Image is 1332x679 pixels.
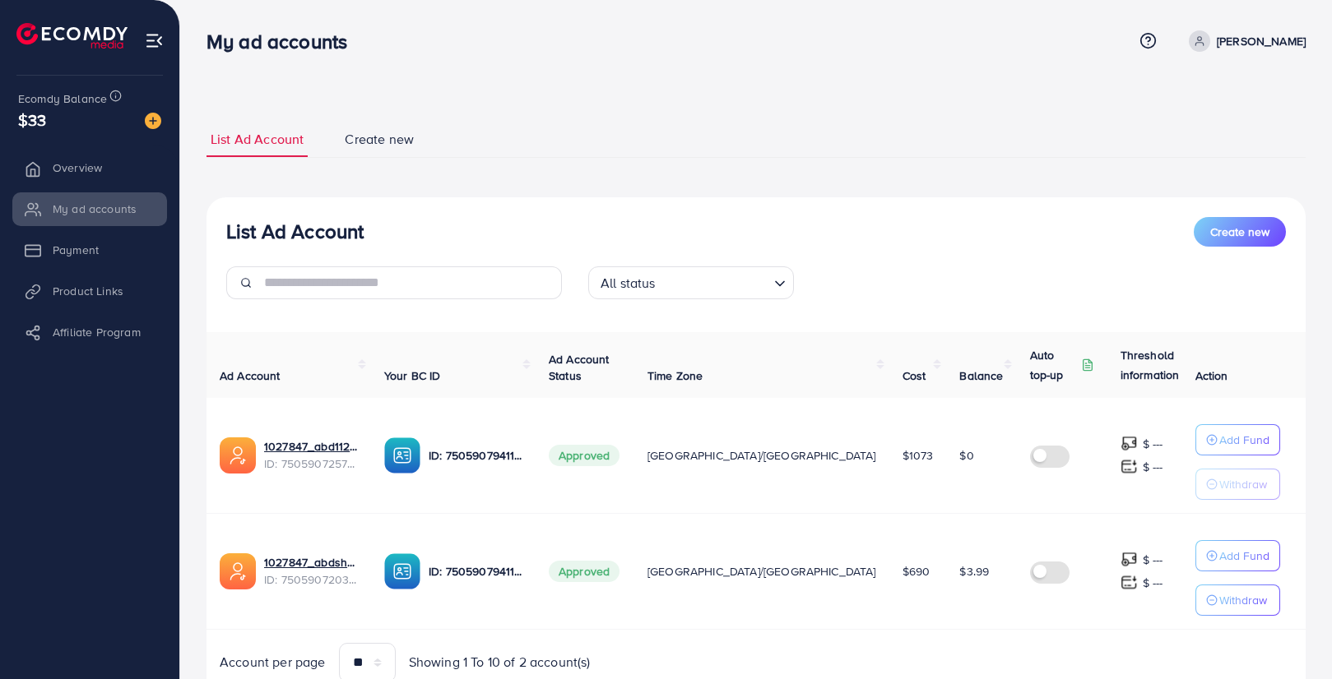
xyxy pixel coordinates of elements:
[16,23,128,48] img: logo
[1194,217,1286,247] button: Create new
[220,553,256,589] img: ic-ads-acc.e4c84228.svg
[959,367,1003,384] span: Balance
[220,367,281,384] span: Ad Account
[903,367,926,384] span: Cost
[647,447,876,464] span: [GEOGRAPHIC_DATA]/[GEOGRAPHIC_DATA]
[1121,574,1138,591] img: top-up amount
[264,438,358,472] div: <span class='underline'>1027847_abd1122_1747605807106</span></br>7505907257994051591
[384,553,420,589] img: ic-ba-acc.ded83a64.svg
[597,271,659,295] span: All status
[1195,424,1280,455] button: Add Fund
[220,437,256,473] img: ic-ads-acc.e4c84228.svg
[661,268,768,295] input: Search for option
[1121,458,1138,475] img: top-up amount
[549,351,610,384] span: Ad Account Status
[1121,345,1201,385] p: Threshold information
[145,113,161,129] img: image
[1030,345,1078,385] p: Auto top-up
[549,445,620,466] span: Approved
[211,130,304,149] span: List Ad Account
[1219,430,1269,450] p: Add Fund
[226,219,364,243] h3: List Ad Account
[1143,573,1163,593] p: $ ---
[1195,367,1228,384] span: Action
[1217,31,1306,51] p: [PERSON_NAME]
[18,90,107,107] span: Ecomdy Balance
[429,446,522,465] p: ID: 7505907941108105232
[220,653,326,672] span: Account per page
[264,554,358,570] a: 1027847_abdshopify12_1747605731098
[1121,435,1138,452] img: top-up amount
[1143,434,1163,454] p: $ ---
[207,30,360,53] h3: My ad accounts
[1219,546,1269,566] p: Add Fund
[1143,457,1163,477] p: $ ---
[959,563,989,580] span: $3.99
[903,563,931,580] span: $690
[1195,540,1280,571] button: Add Fund
[647,367,703,384] span: Time Zone
[549,561,620,582] span: Approved
[1219,474,1267,494] p: Withdraw
[18,108,46,132] span: $33
[384,437,420,473] img: ic-ba-acc.ded83a64.svg
[1182,30,1306,52] a: [PERSON_NAME]
[384,367,441,384] span: Your BC ID
[1143,550,1163,570] p: $ ---
[264,455,358,472] span: ID: 7505907257994051591
[903,447,934,464] span: $1073
[264,554,358,588] div: <span class='underline'>1027847_abdshopify12_1747605731098</span></br>7505907203270901778
[409,653,591,672] span: Showing 1 To 10 of 2 account(s)
[1121,551,1138,568] img: top-up amount
[1210,224,1269,240] span: Create new
[1195,469,1280,500] button: Withdraw
[588,266,794,299] div: Search for option
[1219,590,1267,610] p: Withdraw
[345,130,414,149] span: Create new
[429,561,522,581] p: ID: 7505907941108105232
[1195,584,1280,616] button: Withdraw
[145,31,164,50] img: menu
[959,447,973,464] span: $0
[264,571,358,588] span: ID: 7505907203270901778
[647,563,876,580] span: [GEOGRAPHIC_DATA]/[GEOGRAPHIC_DATA]
[264,438,358,455] a: 1027847_abd1122_1747605807106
